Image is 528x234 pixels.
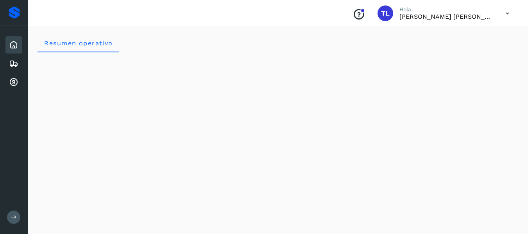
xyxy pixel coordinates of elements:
p: TANIA LIZBETH ACOSTA MARTINEZ [399,13,493,20]
div: Inicio [5,36,22,54]
div: Embarques [5,55,22,72]
div: Cuentas por cobrar [5,74,22,91]
p: Hola, [399,6,493,13]
span: Resumen operativo [44,39,113,47]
